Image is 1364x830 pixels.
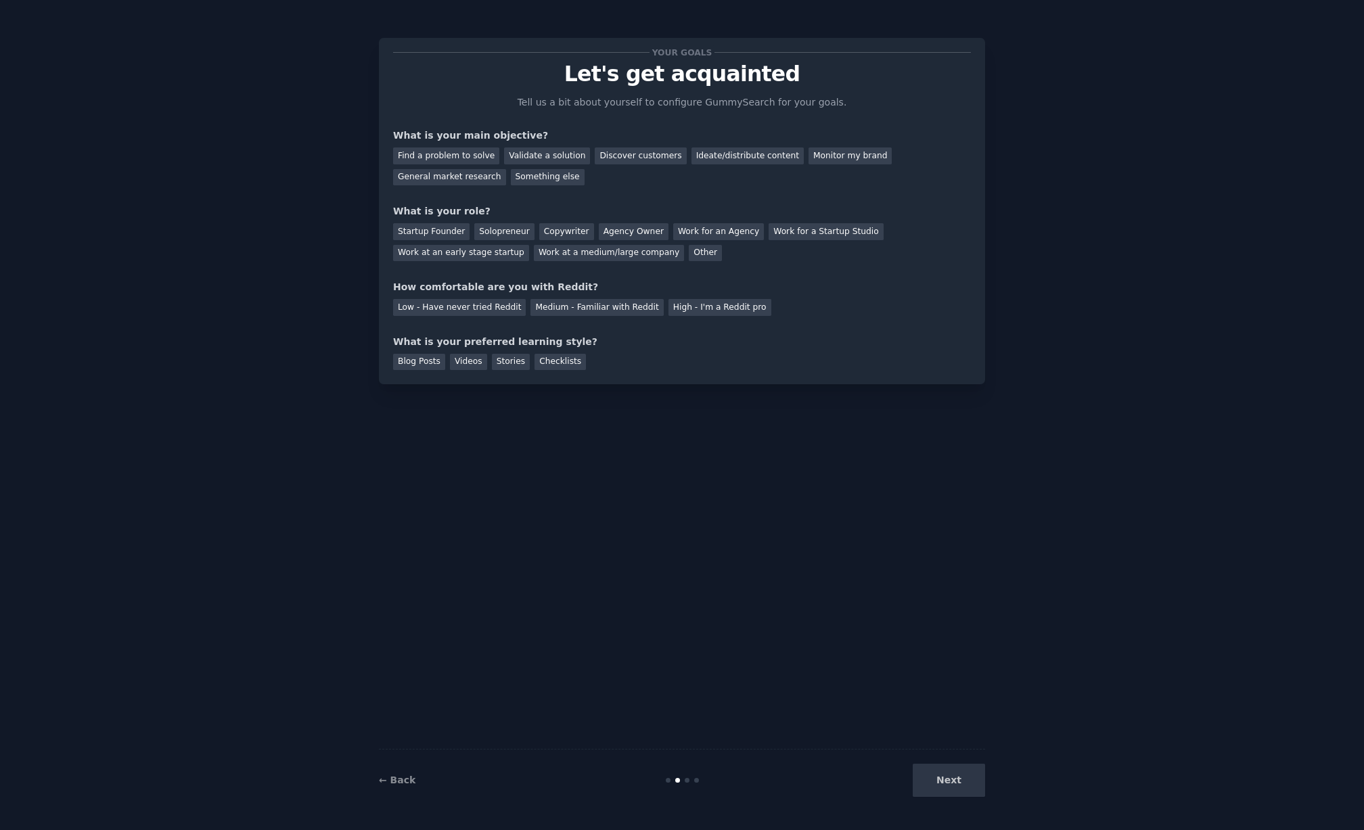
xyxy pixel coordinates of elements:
div: Medium - Familiar with Reddit [530,299,663,316]
div: How comfortable are you with Reddit? [393,280,971,294]
div: Ideate/distribute content [691,147,804,164]
div: Monitor my brand [809,147,892,164]
div: Copywriter [539,223,594,240]
div: Something else [511,169,585,186]
div: Other [689,245,722,262]
div: Find a problem to solve [393,147,499,164]
div: Solopreneur [474,223,534,240]
span: Your goals [650,45,714,60]
div: Work at an early stage startup [393,245,529,262]
div: Work for a Startup Studio [769,223,883,240]
div: Work at a medium/large company [534,245,684,262]
div: Blog Posts [393,354,445,371]
div: Agency Owner [599,223,668,240]
p: Let's get acquainted [393,62,971,86]
div: Checklists [535,354,586,371]
div: High - I'm a Reddit pro [668,299,771,316]
div: Stories [492,354,530,371]
div: Low - Have never tried Reddit [393,299,526,316]
div: Work for an Agency [673,223,764,240]
div: Videos [450,354,487,371]
div: What is your preferred learning style? [393,335,971,349]
p: Tell us a bit about yourself to configure GummySearch for your goals. [512,95,852,110]
div: Validate a solution [504,147,590,164]
div: What is your main objective? [393,129,971,143]
div: General market research [393,169,506,186]
div: What is your role? [393,204,971,218]
div: Discover customers [595,147,686,164]
a: ← Back [379,775,415,785]
div: Startup Founder [393,223,470,240]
